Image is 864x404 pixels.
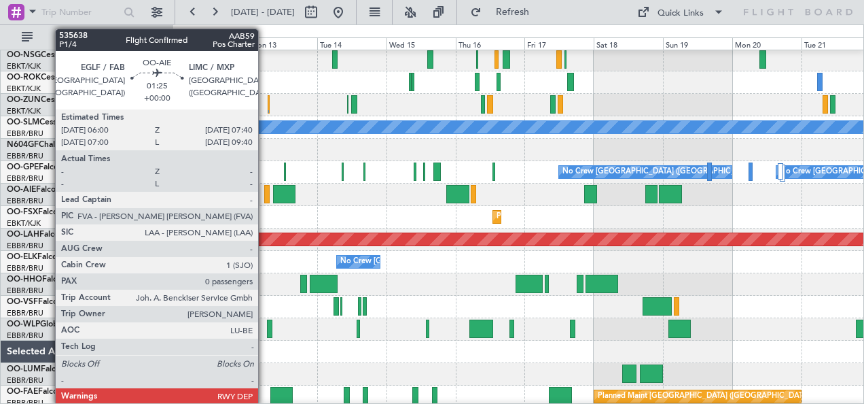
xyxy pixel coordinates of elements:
[7,118,39,127] span: OO-SLM
[7,275,42,284] span: OO-HHO
[7,141,39,149] span: N604GF
[7,241,43,251] a: EBBR/BRU
[7,218,41,229] a: EBKT/KJK
[7,320,40,329] span: OO-WLP
[7,331,43,341] a: EBBR/BRU
[7,129,43,139] a: EBBR/BRU
[35,33,143,42] span: All Aircraft
[7,320,86,329] a: OO-WLPGlobal 5500
[7,298,38,306] span: OO-VSF
[340,252,568,272] div: No Crew [GEOGRAPHIC_DATA] ([GEOGRAPHIC_DATA] National)
[7,308,43,318] a: EBBR/BRU
[7,208,75,216] a: OO-FSXFalcon 7X
[7,365,41,373] span: OO-LUM
[7,196,43,206] a: EBBR/BRU
[630,1,731,23] button: Quick Links
[7,253,75,261] a: OO-ELKFalcon 8X
[497,207,655,227] div: Planned Maint Kortrijk-[GEOGRAPHIC_DATA]
[7,275,79,284] a: OO-HHOFalcon 8X
[658,7,704,20] div: Quick Links
[41,2,120,22] input: Trip Number
[456,37,525,50] div: Thu 16
[15,27,147,48] button: All Aircraft
[7,286,43,296] a: EBBR/BRU
[386,37,456,50] div: Wed 15
[175,27,198,39] div: [DATE]
[7,61,41,71] a: EBKT/KJK
[7,51,41,59] span: OO-NSG
[7,73,116,82] a: OO-ROKCessna Citation CJ4
[7,365,78,373] a: OO-LUMFalcon 7X
[7,231,39,239] span: OO-LAH
[7,186,73,194] a: OO-AIEFalcon 7X
[594,37,663,50] div: Sat 18
[7,231,77,239] a: OO-LAHFalcon 7X
[7,163,120,171] a: OO-GPEFalcon 900EX EASy II
[7,151,43,161] a: EBBR/BRU
[7,173,43,184] a: EBBR/BRU
[7,298,75,306] a: OO-VSFFalcon 8X
[524,37,594,50] div: Fri 17
[7,96,116,104] a: OO-ZUNCessna Citation CJ4
[562,162,790,182] div: No Crew [GEOGRAPHIC_DATA] ([GEOGRAPHIC_DATA] National)
[7,388,38,396] span: OO-FAE
[464,1,545,23] button: Refresh
[7,84,41,94] a: EBKT/KJK
[7,163,39,171] span: OO-GPE
[7,51,116,59] a: OO-NSGCessna Citation CJ4
[179,37,248,50] div: Sun 12
[7,73,41,82] span: OO-ROK
[248,37,317,50] div: Mon 13
[317,37,386,50] div: Tue 14
[7,208,38,216] span: OO-FSX
[663,37,732,50] div: Sun 19
[484,7,541,17] span: Refresh
[7,186,36,194] span: OO-AIE
[7,375,43,386] a: EBBR/BRU
[7,253,37,261] span: OO-ELK
[732,37,802,50] div: Mon 20
[7,96,41,104] span: OO-ZUN
[7,106,41,116] a: EBKT/KJK
[7,141,97,149] a: N604GFChallenger 604
[7,263,43,273] a: EBBR/BRU
[7,118,115,127] a: OO-SLMCessna Citation XLS
[7,388,75,396] a: OO-FAEFalcon 7X
[231,6,295,18] span: [DATE] - [DATE]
